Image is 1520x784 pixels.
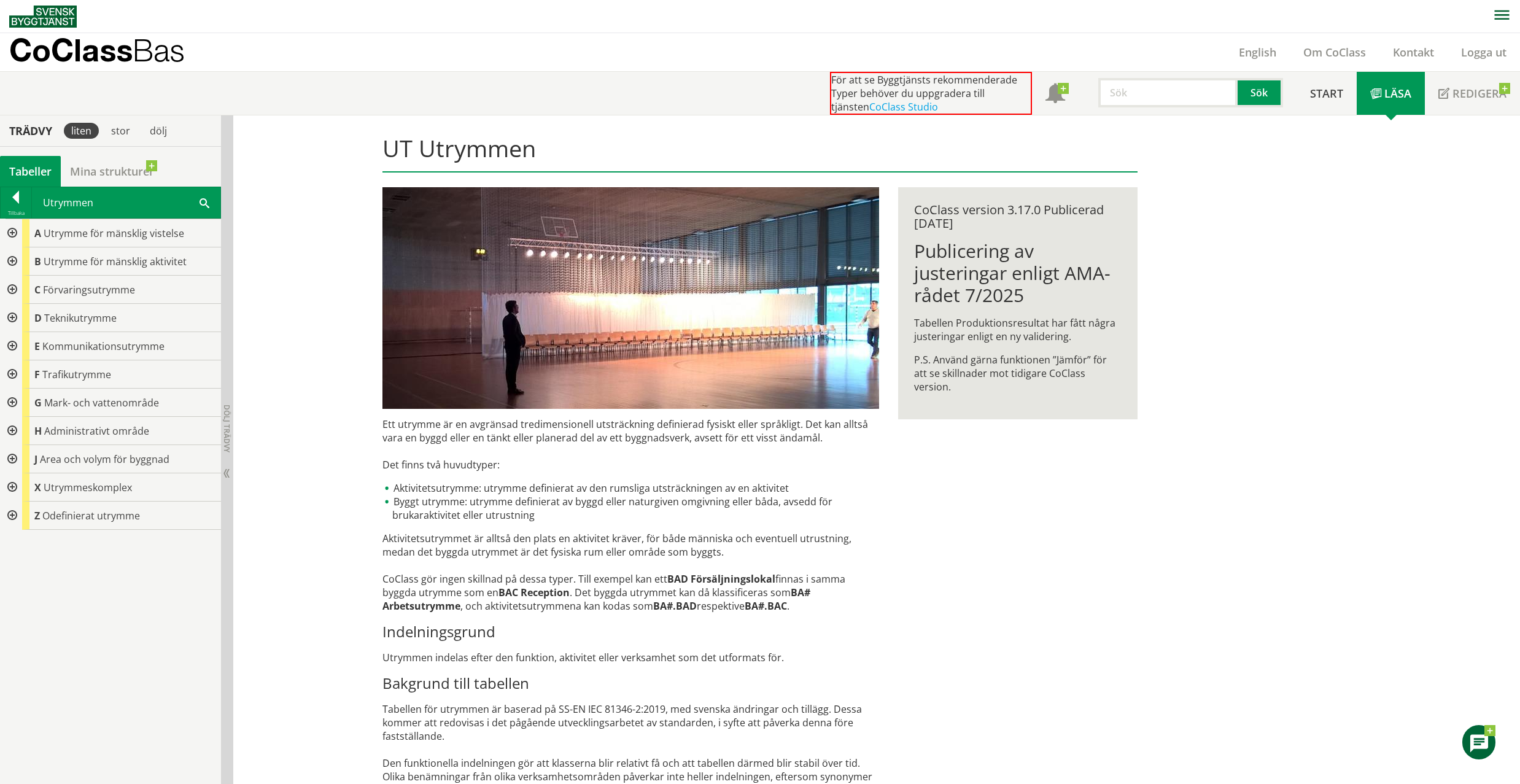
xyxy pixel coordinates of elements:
span: D [34,311,42,325]
span: Redigera [1452,86,1506,101]
img: utrymme.jpg [382,187,879,409]
strong: BAC Reception [498,586,570,599]
span: E [34,340,40,353]
div: stor [104,123,138,139]
span: G [34,396,42,409]
input: Sök [1098,78,1238,107]
span: Utrymme för mänsklig aktivitet [44,255,187,268]
span: B [34,255,41,268]
span: Administrativt område [44,424,149,438]
div: liten [64,123,99,139]
div: Trädvy [2,124,59,138]
span: Sök i tabellen [200,196,209,209]
div: dölj [142,123,174,139]
span: Utrymme för mänsklig vistelse [44,227,184,240]
span: X [34,481,41,494]
span: Teknikutrymme [44,311,117,325]
span: Förvaringsutrymme [43,283,135,297]
button: Sök [1238,78,1283,107]
img: Svensk Byggtjänst [9,6,77,28]
span: Notifikationer [1045,85,1065,104]
span: Utrymmeskomplex [44,481,132,494]
span: H [34,424,42,438]
span: Area och volym för byggnad [40,452,169,466]
strong: BA#.BAC [745,599,787,613]
div: CoClass version 3.17.0 Publicerad [DATE] [914,203,1121,230]
span: Trafikutrymme [42,368,111,381]
a: Start [1297,72,1357,115]
li: Aktivitetsutrymme: utrymme definierat av den rumsliga utsträckningen av en aktivitet [382,481,879,495]
strong: BA#.BAD [653,599,697,613]
a: Läsa [1357,72,1425,115]
p: P.S. Använd gärna funktionen ”Jämför” för att se skillnader mot tidigare CoClass version. [914,353,1121,394]
p: Tabellen Produktionsresultat har fått några justeringar enligt en ny validering. [914,316,1121,343]
a: English [1225,45,1290,60]
span: Bas [133,32,185,68]
span: Odefinierat utrymme [42,509,140,522]
strong: BAD Försäljningslokal [667,572,775,586]
a: Mina strukturer [61,156,163,187]
span: Mark- och vattenområde [44,396,159,409]
a: Redigera [1425,72,1520,115]
div: Utrymmen [32,187,220,218]
a: CoClassBas [9,33,211,71]
span: Z [34,509,40,522]
span: A [34,227,41,240]
a: Logga ut [1448,45,1520,60]
h1: UT Utrymmen [382,134,1137,173]
strong: BA# Arbetsutrymme [382,586,810,613]
a: CoClass Studio [869,100,938,114]
span: F [34,368,40,381]
span: C [34,283,41,297]
span: Dölj trädvy [222,405,232,452]
a: Kontakt [1379,45,1448,60]
span: Start [1310,86,1343,101]
a: Om CoClass [1290,45,1379,60]
li: Byggt utrymme: utrymme definierat av byggd eller naturgiven omgivning eller båda, avsedd för bruk... [382,495,879,522]
span: Kommunikationsutrymme [42,340,165,353]
div: Tillbaka [1,208,31,218]
h3: Indelningsgrund [382,623,879,641]
div: För att se Byggtjänsts rekommenderade Typer behöver du uppgradera till tjänsten [830,72,1032,115]
h1: Publicering av justeringar enligt AMA-rådet 7/2025 [914,240,1121,306]
h3: Bakgrund till tabellen [382,674,879,693]
p: CoClass [9,43,185,57]
span: J [34,452,37,466]
span: Läsa [1384,86,1411,101]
